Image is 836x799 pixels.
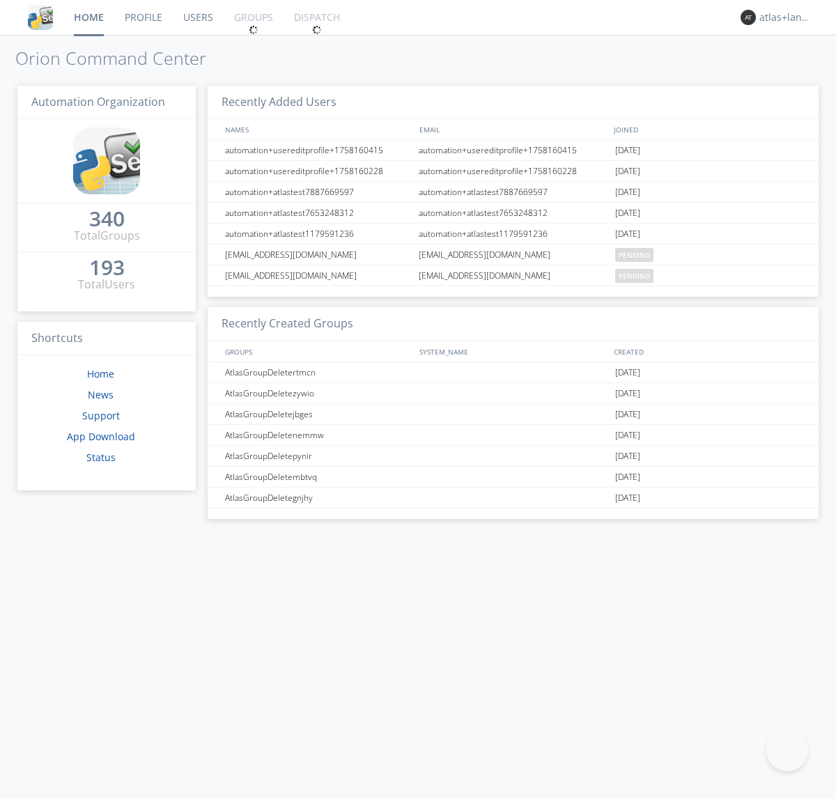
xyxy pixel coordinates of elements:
[222,182,415,202] div: automation+atlastest7887669597
[222,119,412,139] div: NAMES
[222,488,415,508] div: AtlasGroupDeletegnjhy
[89,212,125,226] div: 340
[208,224,819,245] a: automation+atlastest1179591236automation+atlastest1179591236[DATE]
[222,383,415,403] div: AtlasGroupDeletezywio
[615,446,640,467] span: [DATE]
[208,488,819,509] a: AtlasGroupDeletegnjhy[DATE]
[208,140,819,161] a: automation+usereditprofile+1758160415automation+usereditprofile+1758160415[DATE]
[222,467,415,487] div: AtlasGroupDeletembtvq
[82,409,120,422] a: Support
[415,182,612,202] div: automation+atlastest7887669597
[415,224,612,244] div: automation+atlastest1179591236
[615,269,653,283] span: pending
[88,388,114,401] a: News
[73,127,140,194] img: cddb5a64eb264b2086981ab96f4c1ba7
[208,245,819,265] a: [EMAIL_ADDRESS][DOMAIN_NAME][EMAIL_ADDRESS][DOMAIN_NAME]pending
[28,5,53,30] img: cddb5a64eb264b2086981ab96f4c1ba7
[89,261,125,274] div: 193
[222,265,415,286] div: [EMAIL_ADDRESS][DOMAIN_NAME]
[208,161,819,182] a: automation+usereditprofile+1758160228automation+usereditprofile+1758160228[DATE]
[89,261,125,277] a: 193
[208,446,819,467] a: AtlasGroupDeletepynir[DATE]
[222,140,415,160] div: automation+usereditprofile+1758160415
[208,467,819,488] a: AtlasGroupDeletembtvq[DATE]
[615,182,640,203] span: [DATE]
[415,265,612,286] div: [EMAIL_ADDRESS][DOMAIN_NAME]
[312,25,322,35] img: spin.svg
[222,161,415,181] div: automation+usereditprofile+1758160228
[615,383,640,404] span: [DATE]
[222,362,415,382] div: AtlasGroupDeletertmcn
[415,140,612,160] div: automation+usereditprofile+1758160415
[615,404,640,425] span: [DATE]
[222,341,412,362] div: GROUPS
[17,322,196,356] h3: Shortcuts
[208,362,819,383] a: AtlasGroupDeletertmcn[DATE]
[415,161,612,181] div: automation+usereditprofile+1758160228
[67,430,135,443] a: App Download
[87,367,114,380] a: Home
[249,25,258,35] img: spin.svg
[222,404,415,424] div: AtlasGroupDeletejbges
[208,404,819,425] a: AtlasGroupDeletejbges[DATE]
[78,277,135,293] div: Total Users
[615,140,640,161] span: [DATE]
[615,248,653,262] span: pending
[222,224,415,244] div: automation+atlastest1179591236
[208,307,819,341] h3: Recently Created Groups
[615,203,640,224] span: [DATE]
[208,86,819,120] h3: Recently Added Users
[741,10,756,25] img: 373638.png
[615,488,640,509] span: [DATE]
[610,119,805,139] div: JOINED
[208,265,819,286] a: [EMAIL_ADDRESS][DOMAIN_NAME][EMAIL_ADDRESS][DOMAIN_NAME]pending
[615,362,640,383] span: [DATE]
[89,212,125,228] a: 340
[615,467,640,488] span: [DATE]
[416,341,610,362] div: SYSTEM_NAME
[74,228,140,244] div: Total Groups
[759,10,812,24] div: atlas+language+check
[31,94,165,109] span: Automation Organization
[208,383,819,404] a: AtlasGroupDeletezywio[DATE]
[208,182,819,203] a: automation+atlastest7887669597automation+atlastest7887669597[DATE]
[222,203,415,223] div: automation+atlastest7653248312
[222,425,415,445] div: AtlasGroupDeletenemmw
[222,446,415,466] div: AtlasGroupDeletepynir
[415,245,612,265] div: [EMAIL_ADDRESS][DOMAIN_NAME]
[610,341,805,362] div: CREATED
[615,224,640,245] span: [DATE]
[415,203,612,223] div: automation+atlastest7653248312
[615,425,640,446] span: [DATE]
[615,161,640,182] span: [DATE]
[208,425,819,446] a: AtlasGroupDeletenemmw[DATE]
[416,119,610,139] div: EMAIL
[766,729,808,771] iframe: Toggle Customer Support
[222,245,415,265] div: [EMAIL_ADDRESS][DOMAIN_NAME]
[86,451,116,464] a: Status
[208,203,819,224] a: automation+atlastest7653248312automation+atlastest7653248312[DATE]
